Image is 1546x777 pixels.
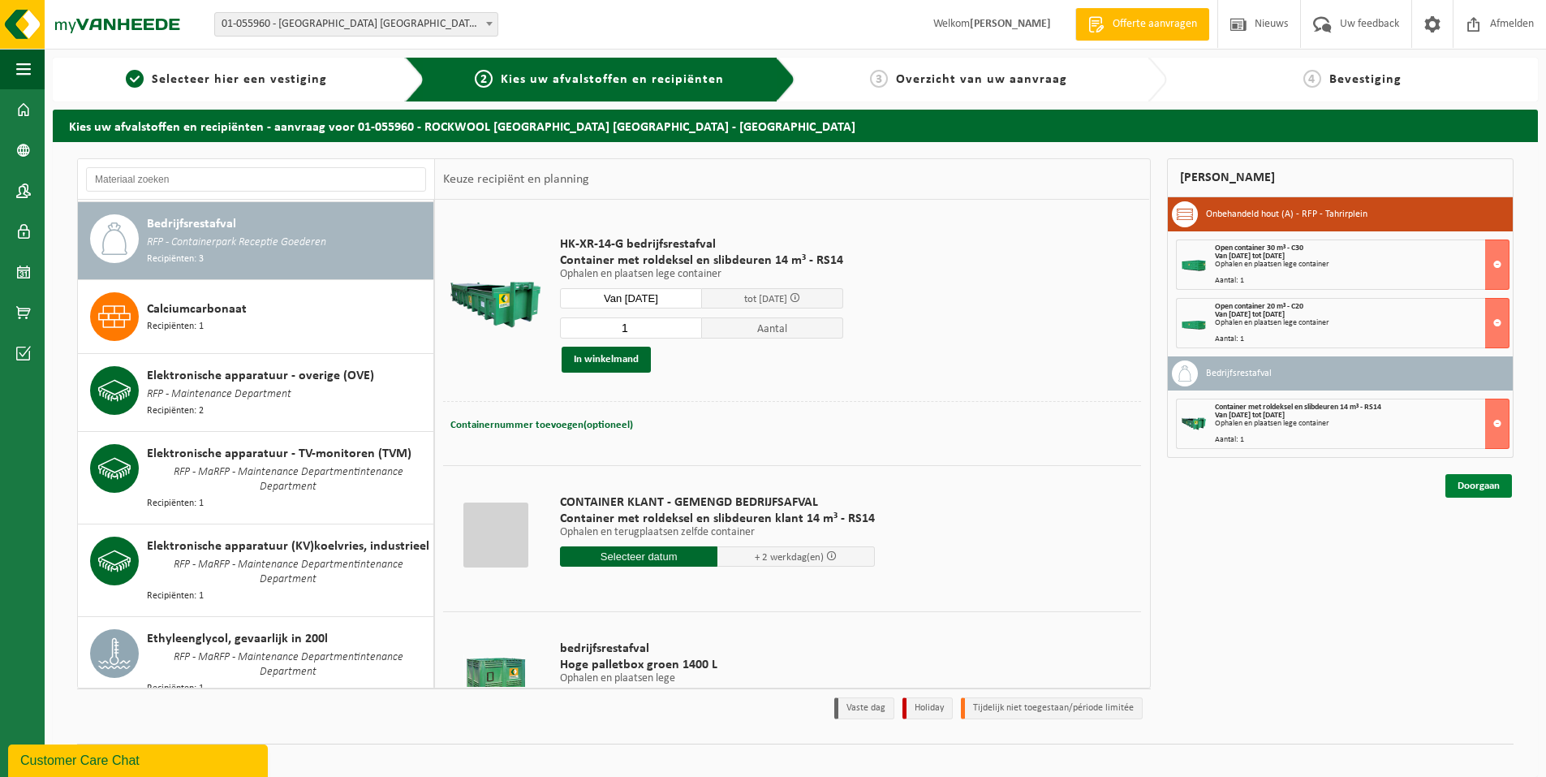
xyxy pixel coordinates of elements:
[744,294,787,304] span: tot [DATE]
[147,252,204,267] span: Recipiënten: 3
[961,697,1143,719] li: Tijdelijk niet toegestaan/période limitée
[560,494,875,511] span: CONTAINER KLANT - GEMENGD BEDRIJFSAFVAL
[78,354,434,432] button: Elektronische apparatuur - overige (OVE) RFP - Maintenance Department Recipiënten: 2
[560,527,875,538] p: Ophalen en terugplaatsen zelfde container
[53,110,1538,141] h2: Kies uw afvalstoffen en recipiënten - aanvraag voor 01-055960 - ROCKWOOL [GEOGRAPHIC_DATA] [GEOGR...
[1075,8,1209,41] a: Offerte aanvragen
[1215,261,1509,269] div: Ophalen en plaatsen lege container
[147,649,429,681] span: RFP - MaRFP - Maintenance Departmentintenance Department
[147,214,236,234] span: Bedrijfsrestafval
[147,444,411,464] span: Elektronische apparatuur - TV-monitoren (TVM)
[1109,16,1201,32] span: Offerte aanvragen
[501,73,724,86] span: Kies uw afvalstoffen en recipiënten
[560,269,843,280] p: Ophalen en plaatsen lege container
[435,159,597,200] div: Keuze recipiënt en planning
[1445,474,1512,498] a: Doorgaan
[1215,252,1285,261] strong: Van [DATE] tot [DATE]
[61,70,392,89] a: 1Selecteer hier een vestiging
[147,556,429,589] span: RFP - MaRFP - Maintenance Departmentintenance Department
[147,386,291,404] span: RFP - Maintenance Department
[1215,319,1509,327] div: Ophalen en plaatsen lege container
[560,673,846,684] p: Ophalen en plaatsen lege
[1215,310,1285,319] strong: Van [DATE] tot [DATE]
[450,420,633,430] span: Containernummer toevoegen(optioneel)
[78,524,434,617] button: Elektronische apparatuur (KV)koelvries, industrieel RFP - MaRFP - Maintenance Departmentintenance...
[78,280,434,354] button: Calciumcarbonaat Recipiënten: 1
[562,347,651,373] button: In winkelmand
[1215,335,1509,343] div: Aantal: 1
[560,546,717,567] input: Selecteer datum
[8,741,271,777] iframe: chat widget
[147,681,204,697] span: Recipiënten: 1
[560,657,846,673] span: Hoge palletbox groen 1400 L
[215,13,497,36] span: 01-055960 - ROCKWOOL BELGIUM NV - WIJNEGEM
[78,432,434,524] button: Elektronische apparatuur - TV-monitoren (TVM) RFP - MaRFP - Maintenance Departmentintenance Depar...
[870,70,888,88] span: 3
[78,202,434,280] button: Bedrijfsrestafval RFP - Containerpark Receptie Goederen Recipiënten: 3
[449,414,635,437] button: Containernummer toevoegen(optioneel)
[147,589,204,604] span: Recipiënten: 1
[78,617,434,710] button: Ethyleenglycol, gevaarlijk in 200l RFP - MaRFP - Maintenance Departmentintenance Department Recip...
[896,73,1067,86] span: Overzicht van uw aanvraag
[1215,302,1303,311] span: Open container 20 m³ - C20
[560,236,843,253] span: HK-XR-14-G bedrijfsrestafval
[702,317,844,339] span: Aantal
[147,366,374,386] span: Elektronische apparatuur - overige (OVE)
[1329,73,1402,86] span: Bevestiging
[147,404,204,419] span: Recipiënten: 2
[755,552,824,563] span: + 2 werkdag(en)
[147,234,326,252] span: RFP - Containerpark Receptie Goederen
[1215,277,1509,285] div: Aantal: 1
[86,167,426,192] input: Materiaal zoeken
[1215,244,1303,253] span: Open container 30 m³ - C30
[902,697,953,719] li: Holiday
[1215,403,1381,412] span: Container met roldeksel en slibdeuren 14 m³ - RS14
[560,253,843,269] span: Container met roldeksel en slibdeuren 14 m³ - RS14
[214,12,498,37] span: 01-055960 - ROCKWOOL BELGIUM NV - WIJNEGEM
[1215,420,1509,428] div: Ophalen en plaatsen lege container
[970,18,1051,30] strong: [PERSON_NAME]
[560,511,875,527] span: Container met roldeksel en slibdeuren klant 14 m³ - RS14
[126,70,144,88] span: 1
[147,464,429,496] span: RFP - MaRFP - Maintenance Departmentintenance Department
[147,319,204,335] span: Recipiënten: 1
[560,641,846,657] span: bedrijfsrestafval
[1206,360,1272,386] h3: Bedrijfsrestafval
[475,70,493,88] span: 2
[560,288,702,309] input: Selecteer datum
[1215,411,1285,420] strong: Van [DATE] tot [DATE]
[834,697,894,719] li: Vaste dag
[1167,158,1514,197] div: [PERSON_NAME]
[1206,201,1367,227] h3: Onbehandeld hout (A) - RFP - Tahrirplein
[147,537,429,556] span: Elektronische apparatuur (KV)koelvries, industrieel
[147,300,247,319] span: Calciumcarbonaat
[147,496,204,512] span: Recipiënten: 1
[1303,70,1321,88] span: 4
[152,73,327,86] span: Selecteer hier een vestiging
[147,629,328,649] span: Ethyleenglycol, gevaarlijk in 200l
[1215,436,1509,444] div: Aantal: 1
